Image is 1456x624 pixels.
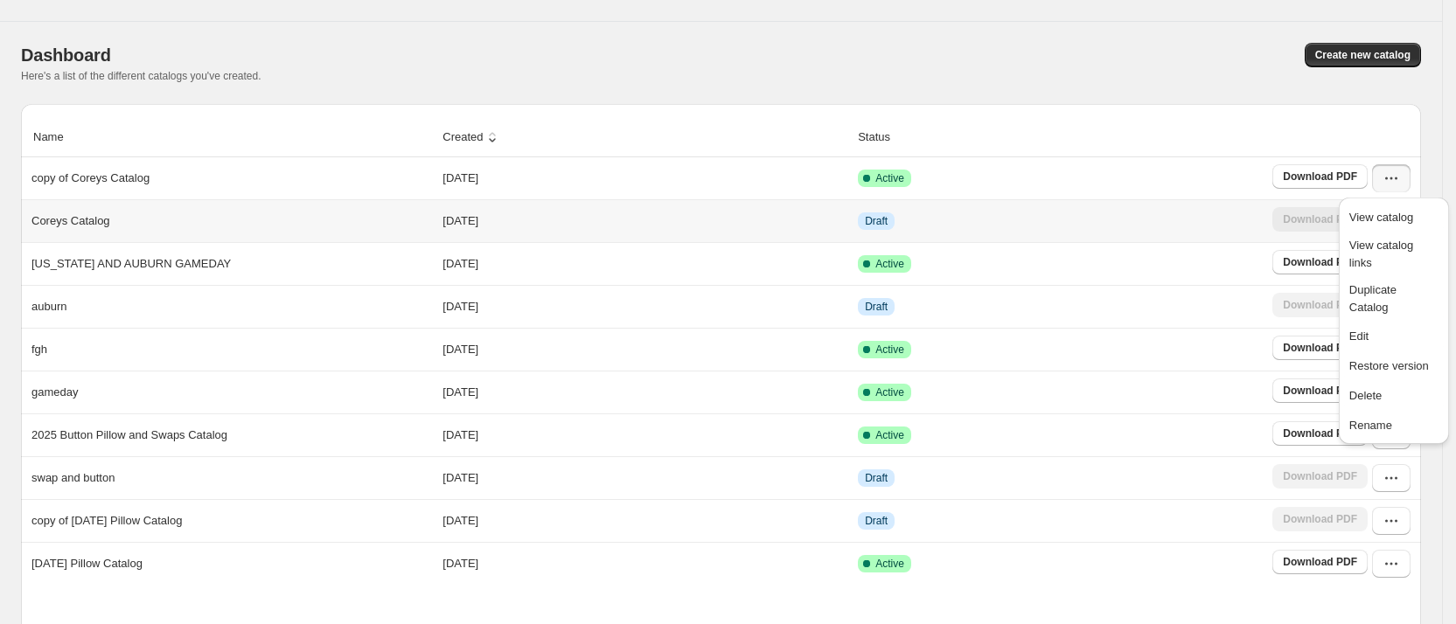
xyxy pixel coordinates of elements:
[875,257,904,271] span: Active
[1272,336,1368,360] a: Download PDF
[1283,255,1357,269] span: Download PDF
[865,300,888,314] span: Draft
[31,341,47,358] p: fgh
[31,170,150,187] p: copy of Coreys Catalog
[875,385,904,399] span: Active
[437,542,853,585] td: [DATE]
[1272,421,1368,446] a: Download PDF
[1349,359,1429,372] span: Restore version
[31,298,66,315] p: auburn
[1349,389,1383,402] span: Delete
[1283,426,1357,440] span: Download PDF
[31,512,182,530] p: copy of [DATE] Pillow Catalog
[1349,211,1413,224] span: View catalog
[437,413,853,456] td: [DATE]
[1349,283,1397,314] span: Duplicate Catalog
[31,384,78,401] p: gameday
[1305,43,1421,67] button: Create new catalog
[31,555,143,572] p: [DATE] Pillow Catalog
[865,514,888,528] span: Draft
[437,371,853,413] td: [DATE]
[437,456,853,499] td: [DATE]
[437,157,853,199] td: [DATE]
[865,471,888,485] span: Draft
[1349,419,1392,432] span: Rename
[875,343,904,357] span: Active
[21,70,261,82] span: Here's a list of the different catalogs you've created.
[1283,341,1357,355] span: Download PDF
[1272,378,1368,403] a: Download PDF
[875,557,904,571] span: Active
[437,328,853,371] td: [DATE]
[21,45,111,65] span: Dashboard
[865,214,888,228] span: Draft
[1349,329,1369,343] span: Edit
[1272,164,1368,189] a: Download PDF
[1349,239,1413,269] span: View catalog links
[1283,384,1357,398] span: Download PDF
[1272,250,1368,274] a: Download PDF
[437,242,853,285] td: [DATE]
[31,255,231,273] p: [US_STATE] AND AUBURN GAMEDAY
[1283,555,1357,569] span: Download PDF
[440,121,503,154] button: Created
[1272,550,1368,574] a: Download PDF
[1283,170,1357,184] span: Download PDF
[31,121,84,154] button: Name
[1315,48,1411,62] span: Create new catalog
[855,121,910,154] button: Status
[437,499,853,542] td: [DATE]
[875,171,904,185] span: Active
[875,428,904,442] span: Active
[31,212,110,230] p: Coreys Catalog
[437,199,853,242] td: [DATE]
[31,469,115,487] p: swap and button
[31,426,227,444] p: 2025 Button Pillow and Swaps Catalog
[437,285,853,328] td: [DATE]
